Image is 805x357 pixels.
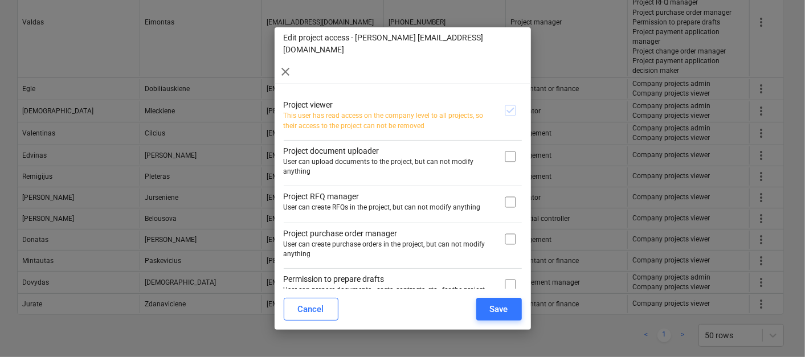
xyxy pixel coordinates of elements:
[476,298,522,321] button: Save
[284,32,531,56] p: Edit project access - [PERSON_NAME] [EMAIL_ADDRESS][DOMAIN_NAME]
[490,302,508,317] div: Save
[284,203,495,212] p: User can create RFQs in the project, but can not modify anything
[284,191,495,203] p: Project RFQ manager
[279,65,293,79] span: close
[284,99,495,111] p: Project viewer
[284,145,495,157] p: Project document uploader
[284,157,495,177] p: User can upload documents to the project, but can not modify anything
[298,302,324,317] div: Cancel
[284,240,495,259] p: User can create purchase orders in the project, but can not modify anything
[284,228,495,240] p: Project purchase order manager
[284,111,495,130] p: This user has read access on the company level to all projects, so their access to the project ca...
[284,298,338,321] button: Cancel
[284,273,495,285] p: Permission to prepare drafts
[284,285,495,305] p: User can prepare documents - costs, contracts, etc - for the project manager to confirm later
[748,302,805,357] iframe: Chat Widget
